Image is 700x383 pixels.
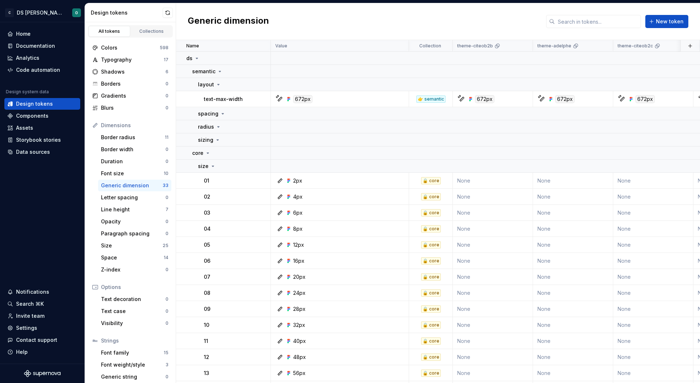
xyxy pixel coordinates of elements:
[101,296,166,303] div: Text decoration
[24,370,61,377] a: Supernova Logo
[293,225,303,232] div: 8px
[613,221,693,237] td: None
[613,189,693,205] td: None
[656,18,684,25] span: New token
[421,209,441,216] div: 🔒 core
[204,289,210,297] p: 08
[533,189,613,205] td: None
[293,257,304,265] div: 16px
[89,66,171,78] a: Shadows6
[16,300,44,308] div: Search ⌘K
[98,144,171,155] a: Border width0
[421,337,441,345] div: 🔒 core
[89,42,171,54] a: Colors598
[101,182,163,189] div: Generic dimension
[16,124,33,132] div: Assets
[16,312,44,320] div: Invite team
[101,337,168,344] div: Strings
[91,9,163,16] div: Design tokens
[166,69,168,75] div: 6
[613,349,693,365] td: None
[101,349,164,356] div: Font family
[166,308,168,314] div: 0
[198,163,209,170] p: size
[421,177,441,184] div: 🔒 core
[163,243,168,249] div: 25
[421,353,441,361] div: 🔒 core
[204,353,209,361] p: 12
[293,353,306,361] div: 48px
[533,269,613,285] td: None
[533,237,613,253] td: None
[421,289,441,297] div: 🔒 core
[98,228,171,239] a: Paragraph spacing0
[17,9,63,16] div: DS [PERSON_NAME]
[293,321,305,329] div: 32px
[133,28,170,34] div: Collections
[16,336,57,344] div: Contact support
[453,253,533,269] td: None
[421,321,441,329] div: 🔒 core
[453,317,533,333] td: None
[5,8,14,17] div: C
[198,110,218,117] p: spacing
[166,362,168,368] div: 3
[537,43,571,49] p: theme-adelphe
[419,43,441,49] p: Collection
[457,43,493,49] p: theme-citeob2b
[101,206,166,213] div: Line height
[101,134,165,141] div: Border radius
[163,183,168,188] div: 33
[166,105,168,111] div: 0
[645,15,688,28] button: New token
[160,45,168,51] div: 598
[275,43,287,49] p: Value
[16,324,37,332] div: Settings
[89,78,171,90] a: Borders0
[101,218,166,225] div: Opacity
[166,93,168,99] div: 0
[533,349,613,365] td: None
[198,136,213,144] p: sizing
[204,337,208,345] p: 11
[101,308,166,315] div: Text case
[16,100,53,108] div: Design tokens
[453,237,533,253] td: None
[166,219,168,224] div: 0
[166,296,168,302] div: 0
[192,68,215,75] p: semantic
[101,284,168,291] div: Options
[98,240,171,251] a: Size25
[89,102,171,114] a: Blurs0
[98,293,171,305] a: Text decoration0
[101,194,166,201] div: Letter spacing
[533,173,613,189] td: None
[4,334,80,346] button: Contact support
[293,337,306,345] div: 40px
[16,112,48,120] div: Components
[4,122,80,134] a: Assets
[101,230,166,237] div: Paragraph spacing
[101,266,166,273] div: Z-index
[186,55,192,62] p: ds
[421,257,441,265] div: 🔒 core
[101,158,166,165] div: Duration
[164,255,168,261] div: 14
[293,193,303,200] div: 4px
[533,285,613,301] td: None
[204,370,209,377] p: 13
[421,241,441,249] div: 🔒 core
[204,241,210,249] p: 05
[204,209,210,216] p: 03
[98,252,171,263] a: Space14
[16,66,60,74] div: Code automation
[101,44,160,51] div: Colors
[453,365,533,381] td: None
[533,205,613,221] td: None
[166,320,168,326] div: 0
[89,54,171,66] a: Typography17
[4,110,80,122] a: Components
[4,40,80,52] a: Documentation
[16,136,61,144] div: Storybook stories
[89,90,171,102] a: Gradients0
